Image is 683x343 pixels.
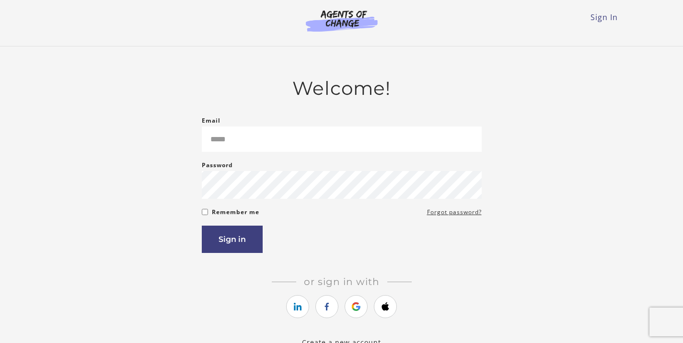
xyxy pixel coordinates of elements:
[286,295,309,318] a: https://courses.thinkific.com/users/auth/linkedin?ss%5Breferral%5D=&ss%5Buser_return_to%5D=https%...
[202,226,263,253] button: Sign in
[202,77,482,100] h2: Welcome!
[296,276,387,287] span: Or sign in with
[315,295,338,318] a: https://courses.thinkific.com/users/auth/facebook?ss%5Breferral%5D=&ss%5Buser_return_to%5D=https%...
[212,206,259,218] label: Remember me
[345,295,368,318] a: https://courses.thinkific.com/users/auth/google?ss%5Breferral%5D=&ss%5Buser_return_to%5D=https%3A...
[374,295,397,318] a: https://courses.thinkific.com/users/auth/apple?ss%5Breferral%5D=&ss%5Buser_return_to%5D=https%3A%...
[202,115,220,126] label: Email
[296,10,388,32] img: Agents of Change Logo
[427,206,482,218] a: Forgot password?
[202,160,233,171] label: Password
[590,12,618,23] a: Sign In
